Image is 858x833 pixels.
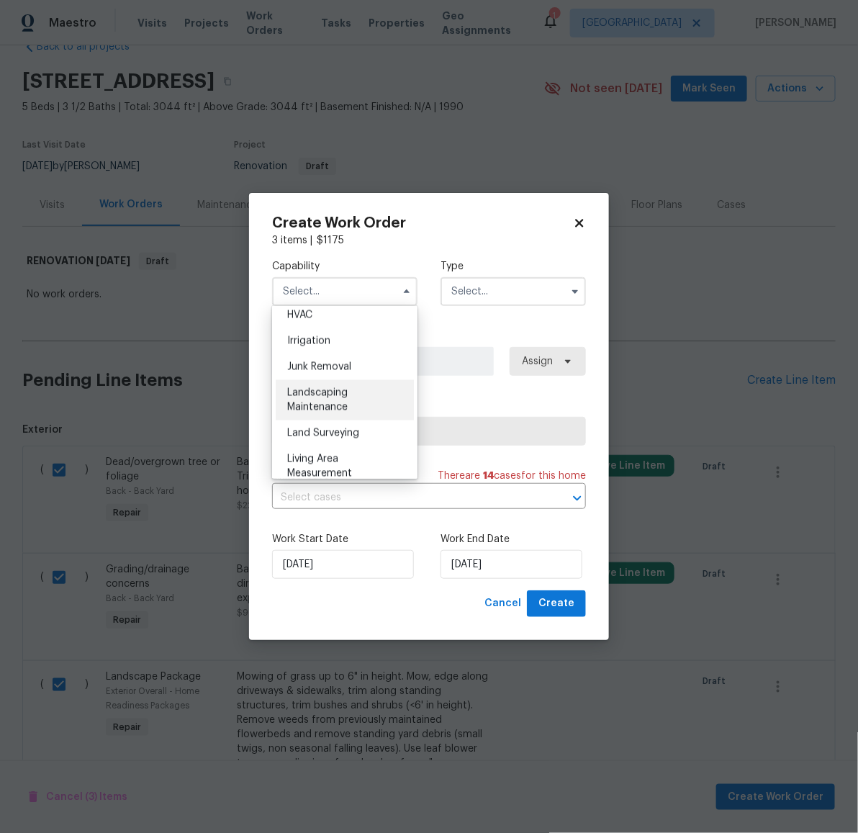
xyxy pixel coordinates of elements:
span: Landscaping Maintenance [287,388,348,413]
input: M/D/YYYY [441,550,582,579]
h2: Create Work Order [272,216,573,230]
span: There are case s for this home [438,469,586,483]
button: Create [527,590,586,617]
span: Select trade partner [284,424,574,438]
input: Select cases [272,487,546,509]
button: Open [567,488,587,508]
label: Capability [272,259,417,274]
span: $ 1175 [317,235,344,246]
span: Living Area Measurement [287,454,352,479]
label: Work Start Date [272,532,417,546]
div: 3 items | [272,233,586,248]
span: Cancel [484,595,521,613]
span: Junk Removal [287,362,351,372]
label: Trade Partner [272,399,586,413]
button: Hide options [398,283,415,300]
span: 14 [483,471,494,481]
button: Show options [566,283,584,300]
input: Select... [272,277,417,306]
button: Cancel [479,590,527,617]
label: Type [441,259,586,274]
label: Work End Date [441,532,586,546]
input: M/D/YYYY [272,550,414,579]
span: HVAC [287,310,312,320]
span: Irrigation [287,336,330,346]
label: Work Order Manager [272,329,586,343]
span: Land Surveying [287,428,359,438]
span: Assign [522,354,553,369]
span: Create [538,595,574,613]
input: Select... [441,277,586,306]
